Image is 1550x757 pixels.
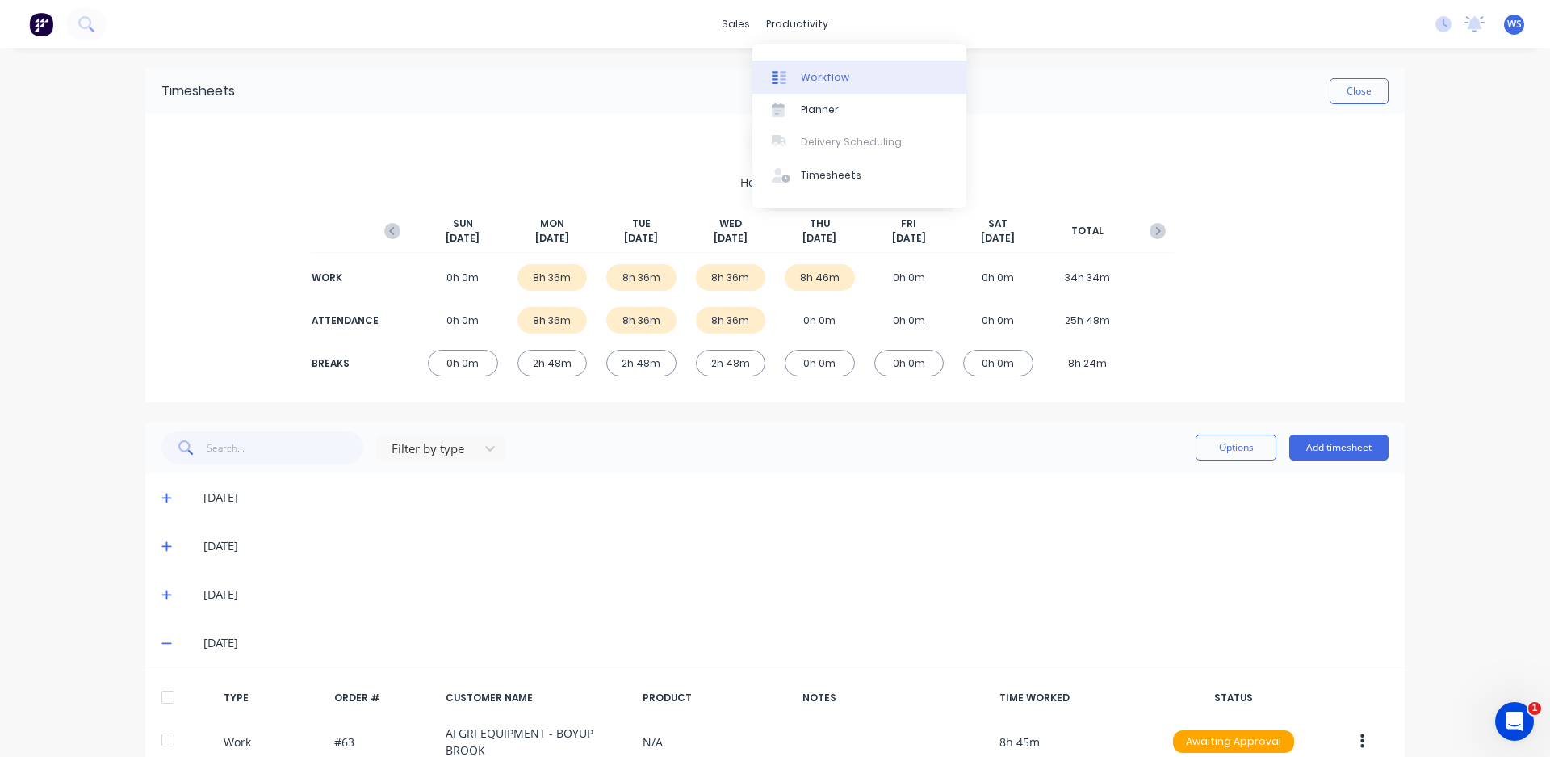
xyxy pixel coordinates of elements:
div: 8h 36m [517,264,588,291]
div: Timesheets [801,168,861,183]
span: 1 [1528,702,1541,715]
div: 8h 36m [696,264,766,291]
div: BREAKS [312,356,376,371]
div: 8h 36m [517,307,588,334]
span: [DATE] [714,231,748,246]
button: Options [1196,435,1276,461]
span: WS [1507,17,1522,32]
div: 8h 36m [696,307,766,334]
div: WORK [312,271,376,285]
span: TUE [632,217,651,231]
input: Search... [207,431,364,464]
div: 0h 0m [785,350,855,376]
div: Workflow [801,70,849,85]
span: THU [810,217,830,231]
span: [DATE] [446,231,480,246]
button: Close [1330,78,1389,104]
div: Planner [801,103,839,117]
span: Heath Brown [740,174,811,191]
div: [DATE] [203,537,1389,555]
div: 0h 0m [428,264,498,291]
span: SUN [453,217,473,231]
div: TYPE [224,691,322,705]
span: SAT [988,217,1007,231]
div: 8h 24m [1053,350,1123,376]
div: [DATE] [203,634,1389,652]
iframe: Intercom live chat [1495,702,1534,741]
div: 2h 48m [517,350,588,376]
div: 34h 34m [1053,264,1123,291]
span: [DATE] [981,231,1015,246]
div: 2h 48m [696,350,766,376]
div: Timesheets [161,82,235,101]
span: WED [719,217,742,231]
span: [DATE] [892,231,926,246]
div: 8h 36m [606,307,677,334]
button: Add timesheet [1289,435,1389,461]
img: Factory [29,12,53,36]
div: 0h 0m [963,307,1033,334]
div: [DATE] [203,489,1389,507]
div: TIME WORKED [999,691,1146,705]
div: 2h 48m [606,350,677,376]
div: 0h 0m [428,307,498,334]
div: 8h 46m [785,264,855,291]
div: 0h 0m [428,350,498,376]
div: ORDER # [334,691,433,705]
div: 0h 0m [785,307,855,334]
a: Workflow [752,61,966,93]
div: CUSTOMER NAME [446,691,630,705]
div: sales [714,12,758,36]
span: [DATE] [802,231,836,246]
div: ATTENDANCE [312,313,376,328]
span: FRI [901,217,916,231]
div: 0h 0m [963,264,1033,291]
span: MON [540,217,564,231]
span: [DATE] [535,231,569,246]
div: [DATE] [203,586,1389,603]
div: productivity [758,12,836,36]
div: 0h 0m [874,264,945,291]
a: Planner [752,94,966,126]
div: 0h 0m [874,350,945,376]
div: STATUS [1160,691,1307,705]
span: [DATE] [624,231,658,246]
div: 8h 36m [606,264,677,291]
div: 25h 48m [1053,307,1123,334]
div: 0h 0m [874,307,945,334]
div: PRODUCT [643,691,790,705]
div: 0h 0m [963,350,1033,376]
span: TOTAL [1071,224,1104,238]
a: Timesheets [752,159,966,191]
div: Awaiting Approval [1173,730,1294,753]
div: NOTES [802,691,987,705]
